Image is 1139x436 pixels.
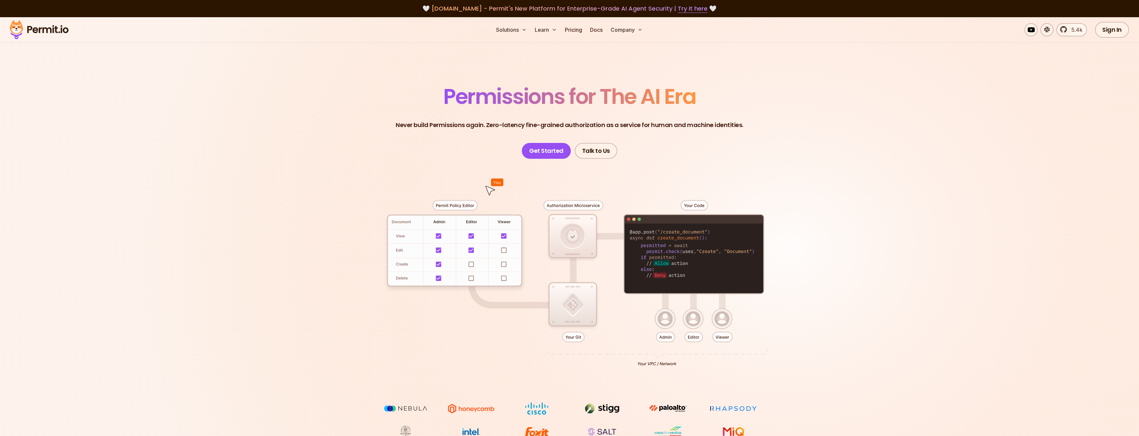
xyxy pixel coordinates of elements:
img: Stigg [577,402,627,415]
a: Pricing [562,23,585,36]
span: 5.4k [1067,26,1082,34]
a: 5.4k [1056,23,1087,36]
p: Never build Permissions again. Zero-latency fine-grained authorization as a service for human and... [396,120,743,130]
div: 🤍 🤍 [16,4,1123,13]
a: Sign In [1095,22,1129,38]
a: Try it here [678,4,708,13]
a: Talk to Us [575,143,617,159]
a: Get Started [522,143,571,159]
a: Docs [587,23,605,36]
img: Cisco [512,402,562,415]
img: Rhapsody Health [709,402,758,415]
button: Solutions [493,23,529,36]
button: Learn [532,23,560,36]
span: Permissions for The AI Era [443,82,696,111]
img: Permit logo [7,19,72,41]
img: Honeycomb [446,402,496,415]
img: Nebula [381,402,430,415]
img: paloalto [643,402,693,414]
button: Company [608,23,645,36]
span: [DOMAIN_NAME] - Permit's New Platform for Enterprise-Grade AI Agent Security | [431,4,708,13]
